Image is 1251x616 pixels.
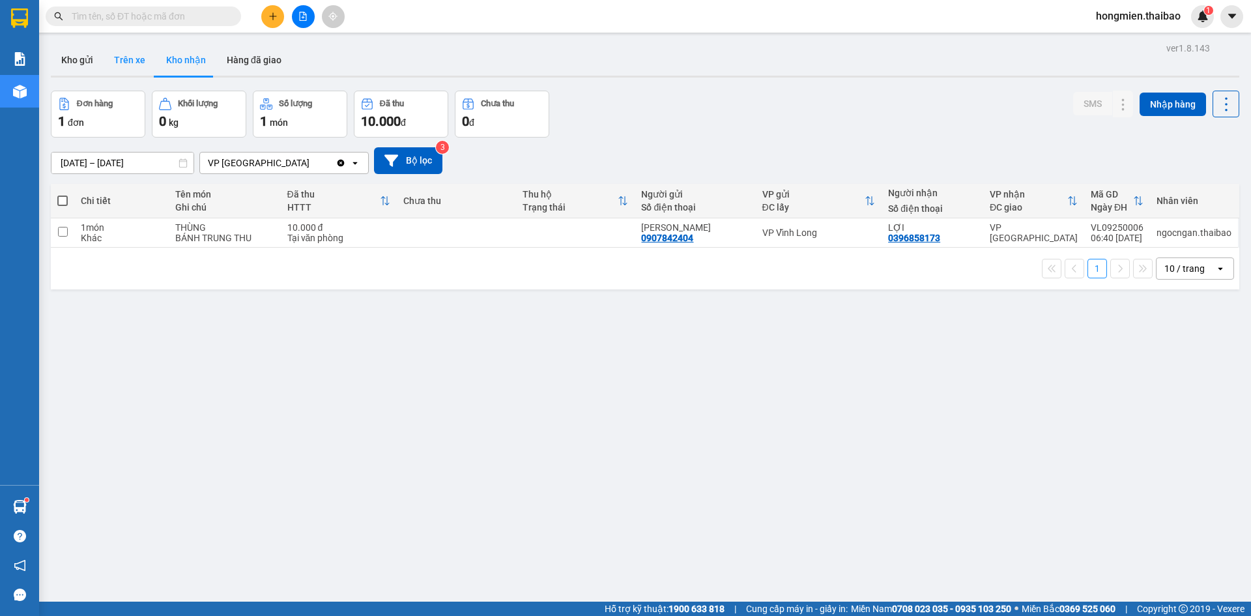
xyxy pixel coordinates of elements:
[58,113,65,129] span: 1
[1140,93,1206,116] button: Nhập hàng
[1022,602,1115,616] span: Miền Bắc
[746,602,848,616] span: Cung cấp máy in - giấy in:
[81,222,162,233] div: 1 món
[354,91,448,138] button: Đã thu10.000đ
[756,184,882,218] th: Toggle SortBy
[178,99,218,108] div: Khối lượng
[11,8,28,28] img: logo-vxr
[1206,6,1211,15] span: 1
[11,11,143,42] div: VP [GEOGRAPHIC_DATA]
[51,91,145,138] button: Đơn hàng1đơn
[175,233,274,243] div: BÁNH TRUNG THU
[328,12,338,21] span: aim
[175,222,274,233] div: THÙNG
[51,153,194,173] input: Select a date range.
[270,117,288,128] span: món
[175,189,274,199] div: Tên món
[1215,263,1226,274] svg: open
[641,189,749,199] div: Người gửi
[208,156,309,169] div: VP [GEOGRAPHIC_DATA]
[1125,602,1127,616] span: |
[10,85,30,99] span: CR :
[261,5,284,28] button: plus
[1091,189,1133,199] div: Mã GD
[281,184,397,218] th: Toggle SortBy
[641,222,749,233] div: kim yến
[268,12,278,21] span: plus
[1157,227,1231,238] div: ngocngan.thaibao
[51,44,104,76] button: Kho gửi
[152,42,257,58] div: [PERSON_NAME]
[1204,6,1213,15] sup: 1
[361,113,401,129] span: 10.000
[10,84,145,100] div: 10.000
[481,99,514,108] div: Chưa thu
[169,117,179,128] span: kg
[81,233,162,243] div: Khác
[287,233,391,243] div: Tại văn phòng
[851,602,1011,616] span: Miền Nam
[1086,8,1191,24] span: hongmien.thaibao
[287,202,381,213] div: HTTT
[401,117,406,128] span: đ
[1084,184,1150,218] th: Toggle SortBy
[516,184,635,218] th: Toggle SortBy
[990,222,1078,243] div: VP [GEOGRAPHIC_DATA]
[1179,604,1188,613] span: copyright
[175,202,274,213] div: Ghi chú
[892,604,1011,614] strong: 0708 023 035 - 0935 103 250
[1059,604,1115,614] strong: 0369 525 060
[462,113,469,129] span: 0
[523,189,618,199] div: Thu hộ
[888,233,940,243] div: 0396858173
[888,188,977,198] div: Người nhận
[762,189,865,199] div: VP gửi
[104,44,156,76] button: Trên xe
[523,202,618,213] div: Trạng thái
[287,189,381,199] div: Đã thu
[669,604,725,614] strong: 1900 633 818
[1014,606,1018,611] span: ⚪️
[292,5,315,28] button: file-add
[888,203,977,214] div: Số điện thoại
[1220,5,1243,28] button: caret-down
[455,91,549,138] button: Chưa thu0đ
[1087,259,1107,278] button: 1
[216,44,292,76] button: Hàng đã giao
[13,85,27,98] img: warehouse-icon
[762,227,876,238] div: VP Vĩnh Long
[374,147,442,174] button: Bộ lọc
[77,99,113,108] div: Đơn hàng
[14,589,26,601] span: message
[403,196,510,206] div: Chưa thu
[734,602,736,616] span: |
[25,498,29,502] sup: 1
[152,11,257,42] div: VP Vĩnh Long
[1091,233,1143,243] div: 06:40 [DATE]
[287,222,391,233] div: 10.000 đ
[156,44,216,76] button: Kho nhận
[152,91,246,138] button: Khối lượng0kg
[990,202,1067,213] div: ĐC giao
[311,156,312,169] input: Selected VP Sài Gòn.
[54,12,63,21] span: search
[1157,196,1231,206] div: Nhân viên
[260,113,267,129] span: 1
[159,113,166,129] span: 0
[13,52,27,66] img: solution-icon
[1091,202,1133,213] div: Ngày ĐH
[641,202,749,213] div: Số điện thoại
[279,99,312,108] div: Số lượng
[641,233,693,243] div: 0907842404
[436,141,449,154] sup: 3
[72,9,225,23] input: Tìm tên, số ĐT hoặc mã đơn
[152,58,257,76] div: 0396905254
[336,158,346,168] svg: Clear value
[253,91,347,138] button: Số lượng1món
[380,99,404,108] div: Đã thu
[81,196,162,206] div: Chi tiết
[990,189,1067,199] div: VP nhận
[322,5,345,28] button: aim
[14,559,26,572] span: notification
[14,530,26,542] span: question-circle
